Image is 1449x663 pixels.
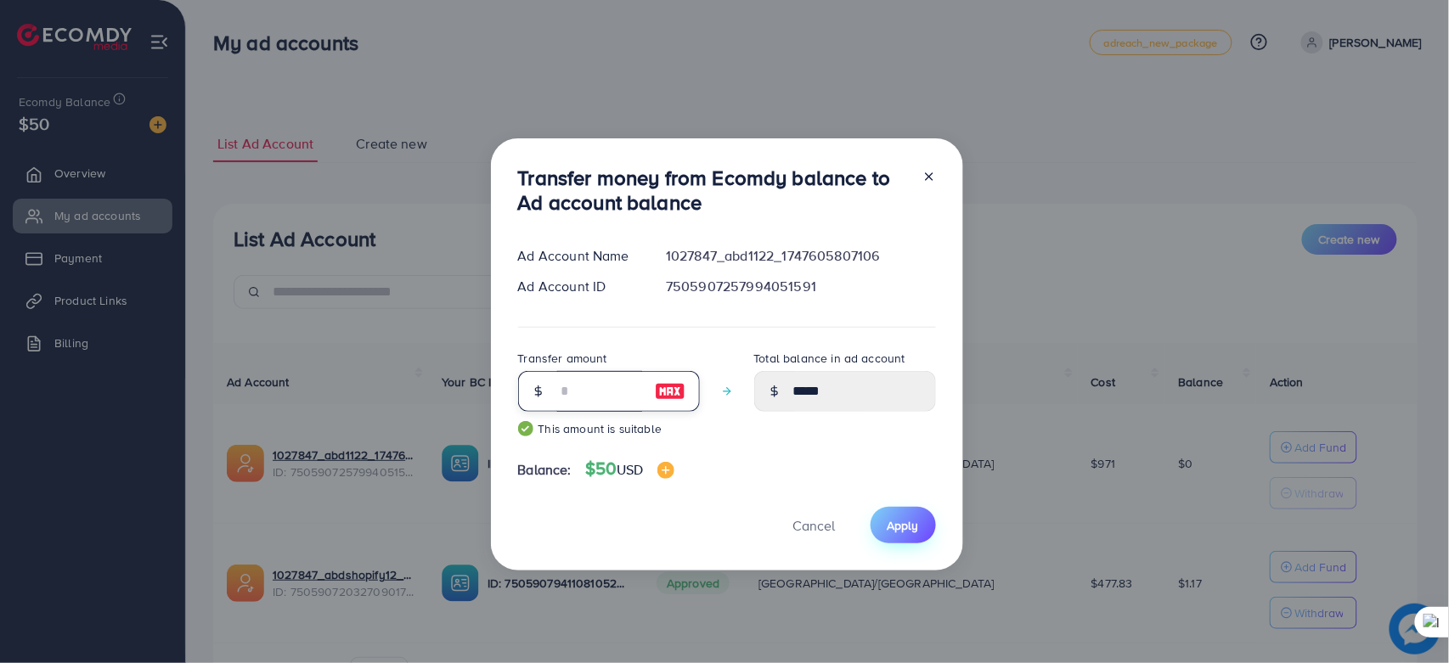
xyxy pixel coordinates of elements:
[657,462,674,479] img: image
[585,458,674,480] h4: $50
[518,460,572,480] span: Balance:
[518,420,700,437] small: This amount is suitable
[754,350,905,367] label: Total balance in ad account
[888,517,919,534] span: Apply
[518,350,607,367] label: Transfer amount
[518,421,533,436] img: guide
[518,166,909,215] h3: Transfer money from Ecomdy balance to Ad account balance
[652,246,949,266] div: 1027847_abd1122_1747605807106
[505,246,653,266] div: Ad Account Name
[793,516,836,535] span: Cancel
[772,507,857,543] button: Cancel
[655,381,685,402] img: image
[617,460,643,479] span: USD
[871,507,936,543] button: Apply
[652,277,949,296] div: 7505907257994051591
[505,277,653,296] div: Ad Account ID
